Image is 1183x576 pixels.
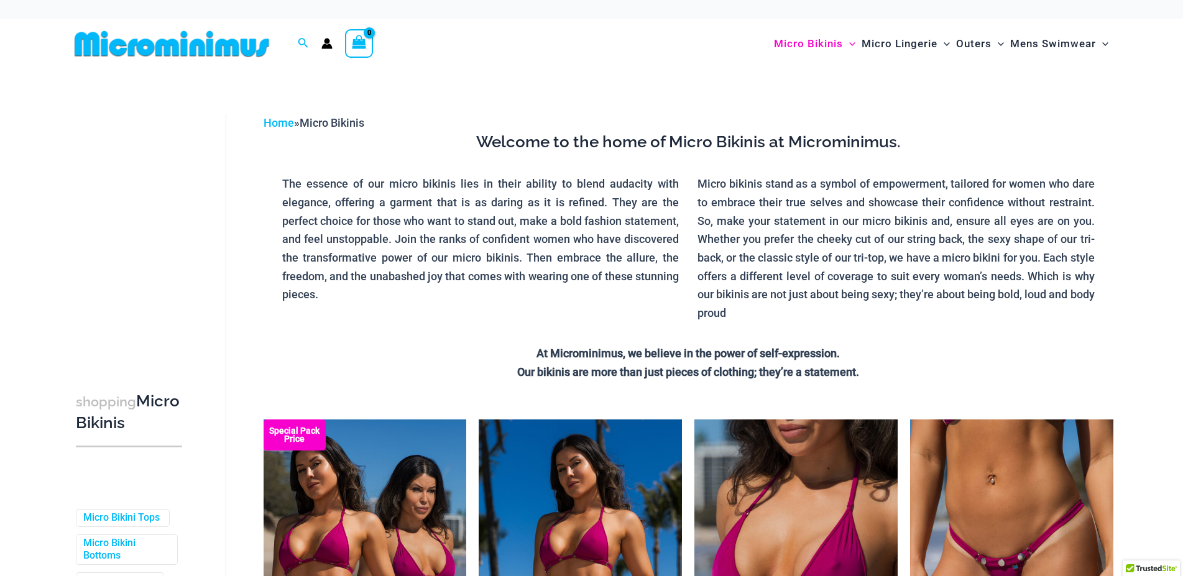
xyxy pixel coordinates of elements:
nav: Site Navigation [769,23,1114,65]
a: Micro LingerieMenu ToggleMenu Toggle [858,25,953,63]
p: The essence of our micro bikinis lies in their ability to blend audacity with elegance, offering ... [282,175,679,304]
iframe: TrustedSite Certified [76,104,188,352]
a: Search icon link [298,36,309,52]
span: Micro Lingerie [862,28,937,60]
img: MM SHOP LOGO FLAT [70,30,274,58]
span: Menu Toggle [843,28,855,60]
span: Menu Toggle [1096,28,1108,60]
a: OutersMenu ToggleMenu Toggle [953,25,1007,63]
span: » [264,116,364,129]
a: Micro BikinisMenu ToggleMenu Toggle [771,25,858,63]
span: Outers [956,28,992,60]
b: Special Pack Price [264,427,326,443]
span: Menu Toggle [992,28,1004,60]
a: View Shopping Cart, empty [345,29,374,58]
h3: Micro Bikinis [76,391,182,434]
span: shopping [76,394,136,409]
a: Mens SwimwearMenu ToggleMenu Toggle [1007,25,1112,63]
a: Micro Bikini Bottoms [83,537,168,563]
strong: At Microminimus, we believe in the power of self-expression. [536,347,840,360]
p: Micro bikinis stand as a symbol of empowerment, tailored for women who dare to embrace their true... [697,175,1095,322]
strong: Our bikinis are more than just pieces of clothing; they’re a statement. [517,365,859,378]
a: Home [264,116,294,129]
h3: Welcome to the home of Micro Bikinis at Microminimus. [273,132,1104,153]
a: Micro Bikini Tops [83,511,160,524]
span: Micro Bikinis [774,28,843,60]
span: Mens Swimwear [1010,28,1096,60]
span: Menu Toggle [937,28,950,60]
a: Account icon link [321,38,333,49]
span: Micro Bikinis [300,116,364,129]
